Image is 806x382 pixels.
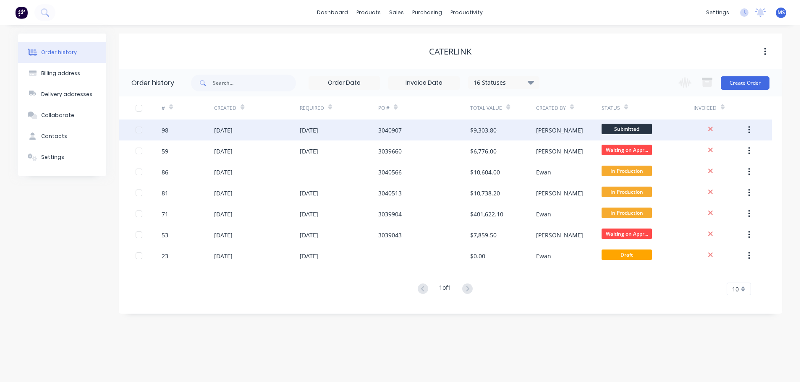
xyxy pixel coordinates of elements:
[300,147,318,156] div: [DATE]
[214,210,233,218] div: [DATE]
[41,49,77,56] div: Order history
[536,126,583,135] div: [PERSON_NAME]
[602,145,652,155] span: Waiting on Appr...
[162,168,168,177] div: 86
[162,96,214,120] div: #
[300,210,318,218] div: [DATE]
[702,6,733,19] div: settings
[602,124,652,134] span: Submitted
[378,189,402,197] div: 3040513
[162,252,168,260] div: 23
[536,231,583,239] div: [PERSON_NAME]
[41,112,74,119] div: Collaborate
[470,168,500,177] div: $10,604.00
[214,104,236,112] div: Created
[18,42,106,63] button: Order history
[162,126,168,135] div: 98
[777,9,785,16] span: MS
[300,252,318,260] div: [DATE]
[214,168,233,177] div: [DATE]
[162,104,165,112] div: #
[602,208,652,218] span: In Production
[536,252,551,260] div: Ewan
[313,6,352,19] a: dashboard
[602,166,652,176] span: In Production
[721,76,769,90] button: Create Order
[470,104,502,112] div: Total Value
[378,96,470,120] div: PO #
[378,210,402,218] div: 3039904
[214,231,233,239] div: [DATE]
[602,104,620,112] div: Status
[429,47,471,57] div: Caterlink
[300,104,324,112] div: Required
[18,147,106,168] button: Settings
[470,189,500,197] div: $10,738.20
[378,231,402,239] div: 3039043
[214,147,233,156] div: [DATE]
[300,189,318,197] div: [DATE]
[41,153,64,161] div: Settings
[300,126,318,135] div: [DATE]
[602,249,652,260] span: Draft
[468,78,539,87] div: 16 Statuses
[408,6,446,19] div: purchasing
[693,104,717,112] div: Invoiced
[470,252,485,260] div: $0.00
[470,147,497,156] div: $6,776.00
[536,210,551,218] div: Ewan
[470,96,536,120] div: Total Value
[162,210,168,218] div: 71
[131,78,174,88] div: Order history
[470,210,503,218] div: $401,622.10
[536,168,551,177] div: Ewan
[214,126,233,135] div: [DATE]
[18,105,106,126] button: Collaborate
[378,126,402,135] div: 3040907
[41,133,67,140] div: Contacts
[309,77,379,89] input: Order Date
[470,126,497,135] div: $9,303.80
[439,283,451,295] div: 1 of 1
[213,75,296,91] input: Search...
[41,70,80,77] div: Billing address
[602,96,693,120] div: Status
[732,285,739,294] span: 10
[385,6,408,19] div: sales
[536,104,566,112] div: Created By
[162,231,168,239] div: 53
[470,231,497,239] div: $7,859.50
[536,96,602,120] div: Created By
[378,168,402,177] div: 3040566
[602,187,652,197] span: In Production
[300,231,318,239] div: [DATE]
[162,189,168,197] div: 81
[18,126,106,147] button: Contacts
[18,84,106,105] button: Delivery addresses
[214,189,233,197] div: [DATE]
[300,96,379,120] div: Required
[15,6,28,19] img: Factory
[162,147,168,156] div: 59
[18,63,106,84] button: Billing address
[536,147,583,156] div: [PERSON_NAME]
[352,6,385,19] div: products
[536,189,583,197] div: [PERSON_NAME]
[446,6,487,19] div: productivity
[602,229,652,239] span: Waiting on Appr...
[214,252,233,260] div: [DATE]
[389,77,459,89] input: Invoice Date
[378,104,390,112] div: PO #
[41,91,92,98] div: Delivery addresses
[378,147,402,156] div: 3039660
[693,96,746,120] div: Invoiced
[214,96,299,120] div: Created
